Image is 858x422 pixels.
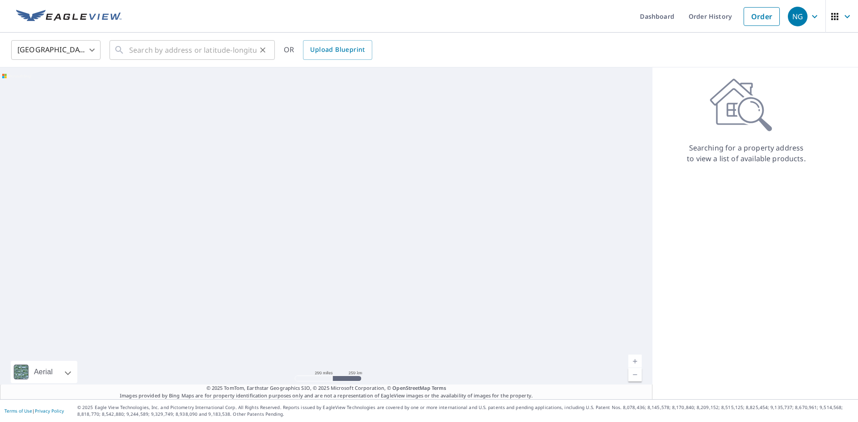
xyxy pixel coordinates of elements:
a: Privacy Policy [35,408,64,414]
p: | [4,408,64,414]
a: Current Level 5, Zoom Out [628,368,642,381]
a: OpenStreetMap [392,384,430,391]
p: © 2025 Eagle View Technologies, Inc. and Pictometry International Corp. All Rights Reserved. Repo... [77,404,854,418]
a: Upload Blueprint [303,40,372,60]
a: Terms of Use [4,408,32,414]
div: Aerial [11,361,77,383]
p: Searching for a property address to view a list of available products. [686,142,806,164]
a: Order [744,7,780,26]
span: © 2025 TomTom, Earthstar Geographics SIO, © 2025 Microsoft Corporation, © [206,384,446,392]
button: Clear [257,44,269,56]
input: Search by address or latitude-longitude [129,38,257,63]
span: Upload Blueprint [310,44,365,55]
div: Aerial [31,361,55,383]
div: [GEOGRAPHIC_DATA] [11,38,101,63]
img: EV Logo [16,10,122,23]
div: NG [788,7,808,26]
a: Current Level 5, Zoom In [628,355,642,368]
a: Terms [432,384,446,391]
div: OR [284,40,372,60]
